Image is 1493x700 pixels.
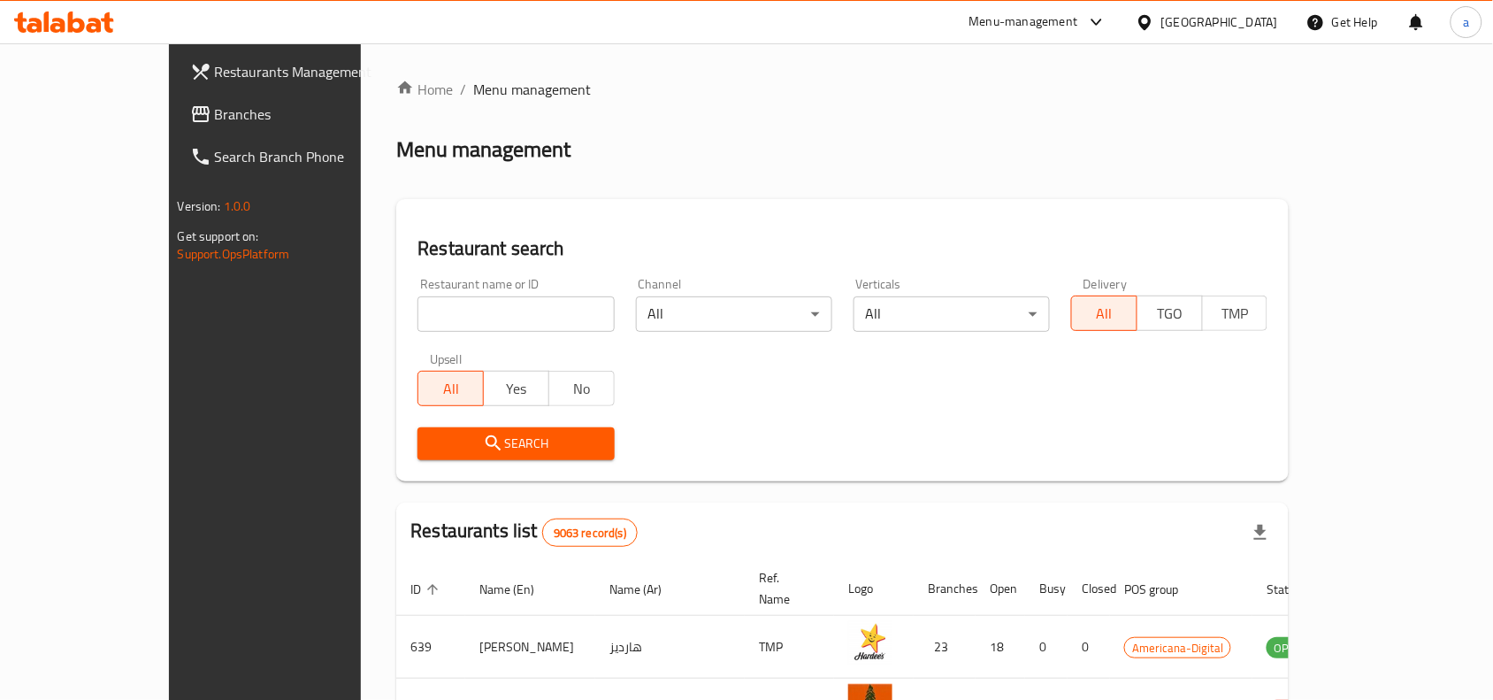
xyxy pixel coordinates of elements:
span: POS group [1124,579,1201,600]
td: هارديز [595,616,745,679]
button: TMP [1202,296,1268,331]
span: 1.0.0 [224,195,251,218]
button: No [548,371,615,406]
span: TGO [1145,301,1196,327]
th: Logo [834,562,914,616]
td: 0 [1025,616,1068,679]
div: All [854,296,1050,332]
a: Support.OpsPlatform [178,242,290,265]
button: Yes [483,371,549,406]
td: TMP [745,616,834,679]
button: TGO [1137,296,1203,331]
div: [GEOGRAPHIC_DATA] [1161,12,1278,32]
button: Search [417,427,614,460]
h2: Restaurants list [410,518,638,547]
a: Search Branch Phone [176,135,418,178]
a: Branches [176,93,418,135]
a: Restaurants Management [176,50,418,93]
span: All [1079,301,1130,327]
span: Restaurants Management [215,61,404,82]
div: OPEN [1267,637,1310,658]
span: Americana-Digital [1125,638,1230,658]
td: [PERSON_NAME] [465,616,595,679]
td: 18 [976,616,1025,679]
span: Ref. Name [759,567,813,610]
button: All [417,371,484,406]
span: 9063 record(s) [543,525,637,542]
h2: Menu management [396,135,570,164]
th: Closed [1068,562,1110,616]
td: 639 [396,616,465,679]
label: Upsell [430,353,463,365]
label: Delivery [1083,278,1128,290]
span: Search Branch Phone [215,146,404,167]
span: No [556,376,608,402]
span: Menu management [473,79,591,100]
li: / [460,79,466,100]
span: Status [1267,579,1324,600]
span: a [1463,12,1469,32]
div: Export file [1239,512,1282,554]
span: OPEN [1267,638,1310,658]
span: Version: [178,195,221,218]
td: 23 [914,616,976,679]
span: TMP [1210,301,1261,327]
th: Busy [1025,562,1068,616]
span: Branches [215,104,404,125]
span: All [425,376,477,402]
div: All [636,296,832,332]
span: ID [410,579,444,600]
td: 0 [1068,616,1110,679]
nav: breadcrumb [396,79,1289,100]
span: Name (Ar) [609,579,685,600]
input: Search for restaurant name or ID.. [417,296,614,332]
button: All [1071,296,1137,331]
a: Home [396,79,453,100]
span: Name (En) [479,579,557,600]
span: Search [432,433,600,455]
img: Hardee's [848,621,892,665]
div: Menu-management [969,12,1078,33]
span: Get support on: [178,225,259,248]
th: Branches [914,562,976,616]
th: Open [976,562,1025,616]
div: Total records count [542,519,638,547]
span: Yes [491,376,542,402]
h2: Restaurant search [417,235,1267,262]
